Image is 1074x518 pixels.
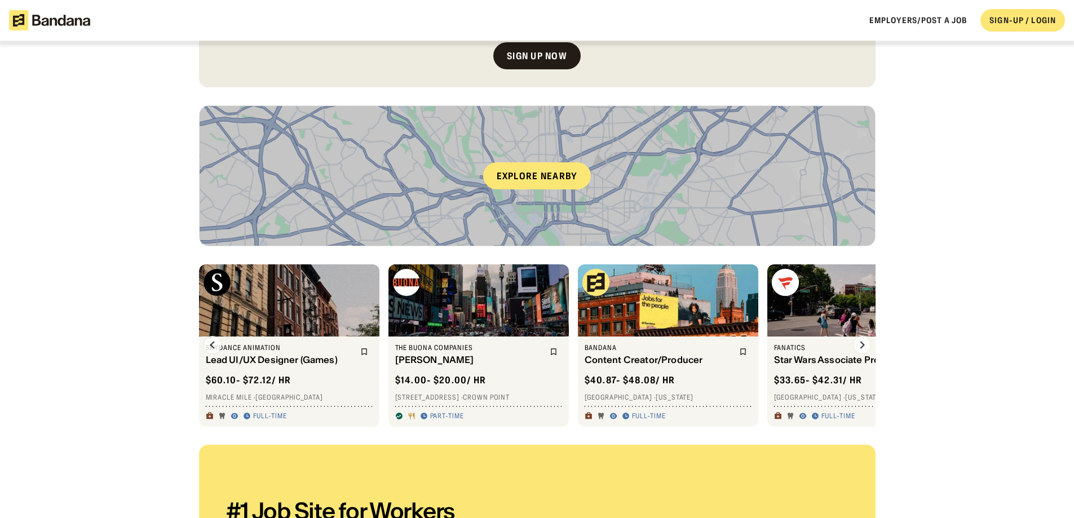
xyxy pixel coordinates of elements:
[578,264,758,427] a: Bandana logoBandanaContent Creator/Producer$40.87- $48.08/ hr[GEOGRAPHIC_DATA] ·[US_STATE]Full-time
[393,269,420,296] img: The Buona Companies logo
[774,393,941,402] div: [GEOGRAPHIC_DATA] · [US_STATE]
[585,393,752,402] div: [GEOGRAPHIC_DATA] · [US_STATE]
[204,336,222,354] img: Left Arrow
[9,10,90,30] img: Bandana logotype
[585,355,732,365] div: Content Creator/Producer
[774,374,863,386] div: $ 33.65 - $42.31 / hr
[869,15,967,25] a: Employers/Post a job
[767,264,948,427] a: Fanatics logoFanaticsStar Wars Associate Producer$33.65- $42.31/ hr[GEOGRAPHIC_DATA] ·[US_STATE]F...
[493,42,581,69] a: Sign up now
[774,343,922,352] div: Fanatics
[204,269,231,296] img: Skydance Animation logo
[253,411,288,420] div: Full-time
[206,374,291,386] div: $ 60.10 - $72.12 / hr
[395,355,543,365] div: [PERSON_NAME]
[395,393,562,402] div: [STREET_ADDRESS] · Crown Point
[206,393,373,402] div: Miracle Mile · [GEOGRAPHIC_DATA]
[395,374,487,386] div: $ 14.00 - $20.00 / hr
[200,106,875,246] a: Explore nearby
[632,411,666,420] div: Full-time
[507,51,567,60] div: Sign up now
[206,343,353,352] div: Skydance Animation
[989,15,1056,25] div: SIGN-UP / LOGIN
[821,411,856,420] div: Full-time
[430,411,465,420] div: Part-time
[772,269,799,296] img: Fanatics logo
[388,264,569,427] a: The Buona Companies logoThe Buona Companies[PERSON_NAME]$14.00- $20.00/ hr[STREET_ADDRESS] ·Crown...
[585,374,675,386] div: $ 40.87 - $48.08 / hr
[483,162,591,189] div: Explore nearby
[774,355,922,365] div: Star Wars Associate Producer
[853,336,871,354] img: Right Arrow
[582,269,609,296] img: Bandana logo
[206,355,353,365] div: Lead UI/UX Designer (Games)
[395,343,543,352] div: The Buona Companies
[585,343,732,352] div: Bandana
[199,264,379,427] a: Skydance Animation logoSkydance AnimationLead UI/UX Designer (Games)$60.10- $72.12/ hrMiracle Mil...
